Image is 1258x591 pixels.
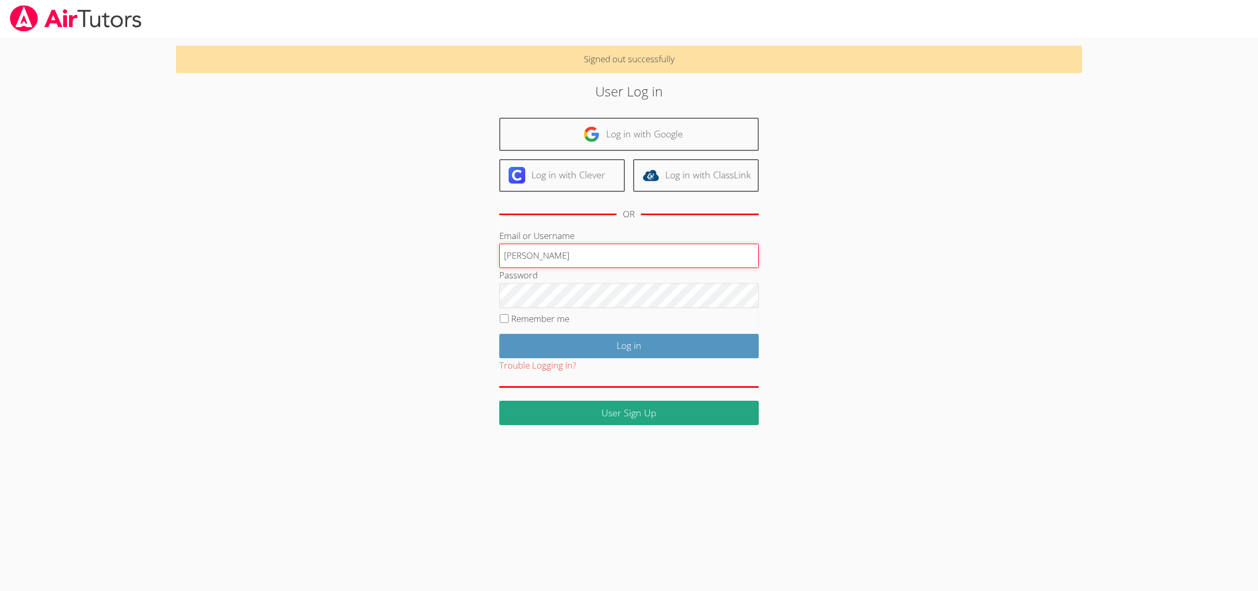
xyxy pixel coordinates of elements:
div: OR [623,207,635,222]
img: airtutors_banner-c4298cdbf04f3fff15de1276eac7730deb9818008684d7c2e4769d2f7ddbe033.png [9,5,143,32]
input: Log in [499,334,759,358]
a: Log in with Clever [499,159,625,192]
label: Password [499,269,538,281]
img: google-logo-50288ca7cdecda66e5e0955fdab243c47b7ad437acaf1139b6f446037453330a.svg [583,126,600,143]
h2: User Log in [290,81,969,101]
a: Log in with Google [499,118,759,150]
p: Signed out successfully [176,46,1082,73]
a: User Sign Up [499,401,759,425]
label: Remember me [511,313,569,325]
img: classlink-logo-d6bb404cc1216ec64c9a2012d9dc4662098be43eaf13dc465df04b49fa7ab582.svg [642,167,659,184]
a: Log in with ClassLink [633,159,759,192]
label: Email or Username [499,230,575,242]
img: clever-logo-6eab21bc6e7a338710f1a6ff85c0baf02591cd810cc4098c63d3a4b26e2feb20.svg [509,167,525,184]
button: Trouble Logging In? [499,358,576,373]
